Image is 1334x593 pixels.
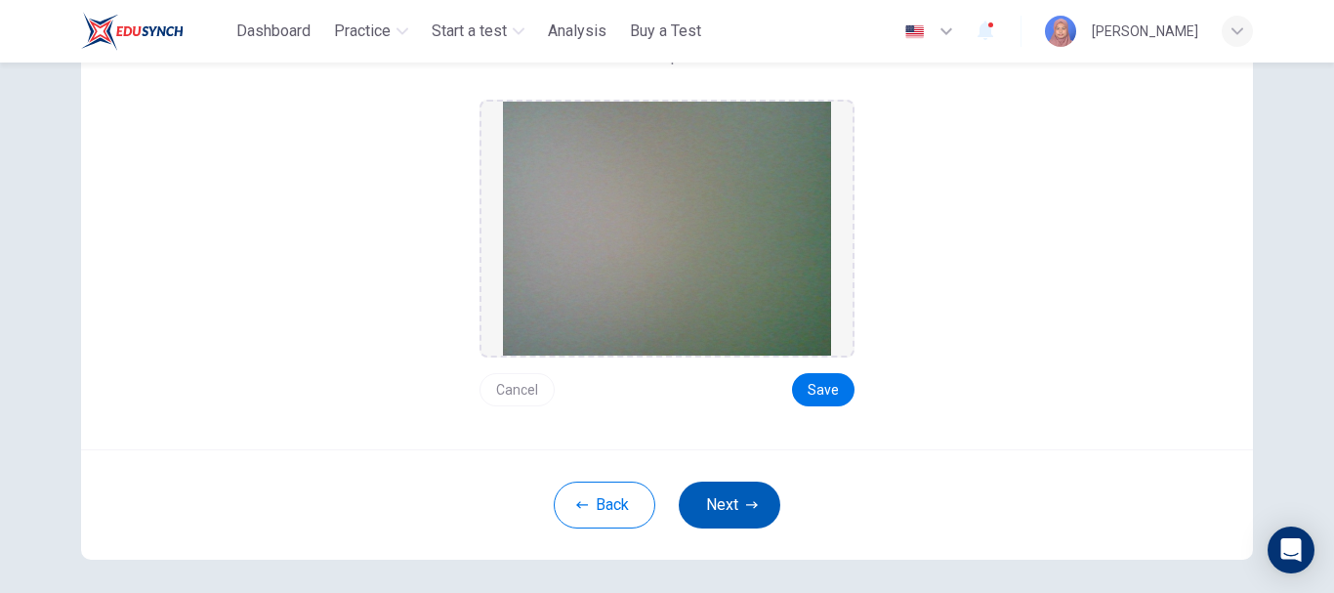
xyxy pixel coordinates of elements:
[479,373,555,406] button: Cancel
[81,12,229,51] a: ELTC logo
[334,20,391,43] span: Practice
[1092,20,1198,43] div: [PERSON_NAME]
[622,14,709,49] button: Buy a Test
[548,20,606,43] span: Analysis
[81,12,184,51] img: ELTC logo
[1045,16,1076,47] img: Profile picture
[1268,527,1314,573] div: Open Intercom Messenger
[432,20,507,43] span: Start a test
[236,20,311,43] span: Dashboard
[792,373,855,406] button: Save
[424,14,532,49] button: Start a test
[679,482,780,529] button: Next
[326,14,416,49] button: Practice
[540,14,614,49] button: Analysis
[554,482,655,529] button: Back
[630,20,701,43] span: Buy a Test
[902,24,927,39] img: en
[229,14,318,49] button: Dashboard
[503,102,831,356] img: preview screemshot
